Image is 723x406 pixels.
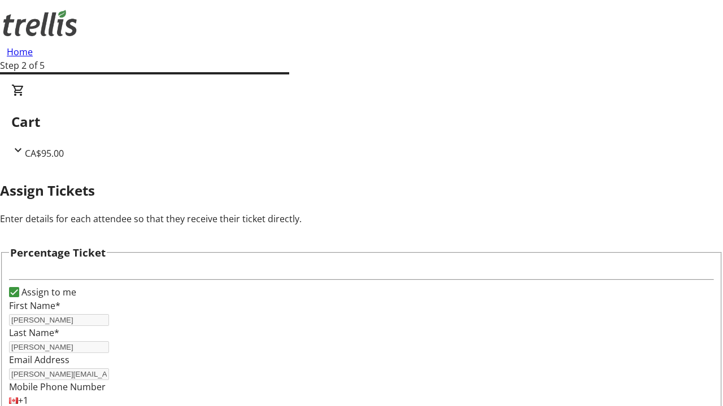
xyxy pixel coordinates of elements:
[19,285,76,299] label: Assign to me
[10,245,106,261] h3: Percentage Ticket
[25,147,64,160] span: CA$95.00
[9,354,69,366] label: Email Address
[9,326,59,339] label: Last Name*
[9,381,106,393] label: Mobile Phone Number
[11,83,712,160] div: CartCA$95.00
[11,112,712,132] h2: Cart
[9,299,60,312] label: First Name*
